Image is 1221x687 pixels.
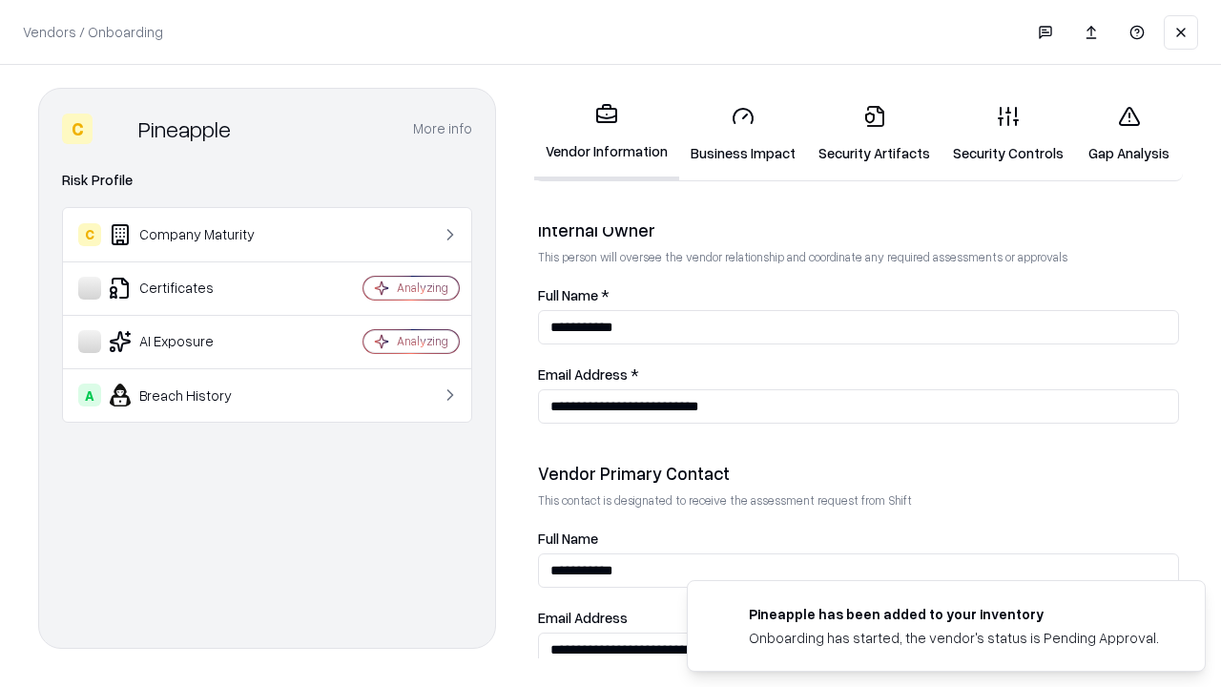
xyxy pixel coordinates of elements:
div: Risk Profile [62,169,472,192]
a: Security Controls [942,90,1075,178]
label: Email Address * [538,367,1179,382]
div: Internal Owner [538,219,1179,241]
div: Analyzing [397,280,448,296]
img: Pineapple [100,114,131,144]
div: AI Exposure [78,330,306,353]
div: Vendor Primary Contact [538,462,1179,485]
div: Analyzing [397,333,448,349]
p: This person will oversee the vendor relationship and coordinate any required assessments or appro... [538,249,1179,265]
img: pineappleenergy.com [711,604,734,627]
button: More info [413,112,472,146]
div: C [78,223,101,246]
a: Gap Analysis [1075,90,1183,178]
div: C [62,114,93,144]
label: Full Name * [538,288,1179,302]
div: Breach History [78,384,306,406]
div: Pineapple has been added to your inventory [749,604,1159,624]
a: Vendor Information [534,88,679,180]
div: Pineapple [138,114,231,144]
div: Certificates [78,277,306,300]
p: Vendors / Onboarding [23,22,163,42]
div: Onboarding has started, the vendor's status is Pending Approval. [749,628,1159,648]
a: Security Artifacts [807,90,942,178]
div: Company Maturity [78,223,306,246]
div: A [78,384,101,406]
label: Full Name [538,531,1179,546]
a: Business Impact [679,90,807,178]
label: Email Address [538,611,1179,625]
p: This contact is designated to receive the assessment request from Shift [538,492,1179,509]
